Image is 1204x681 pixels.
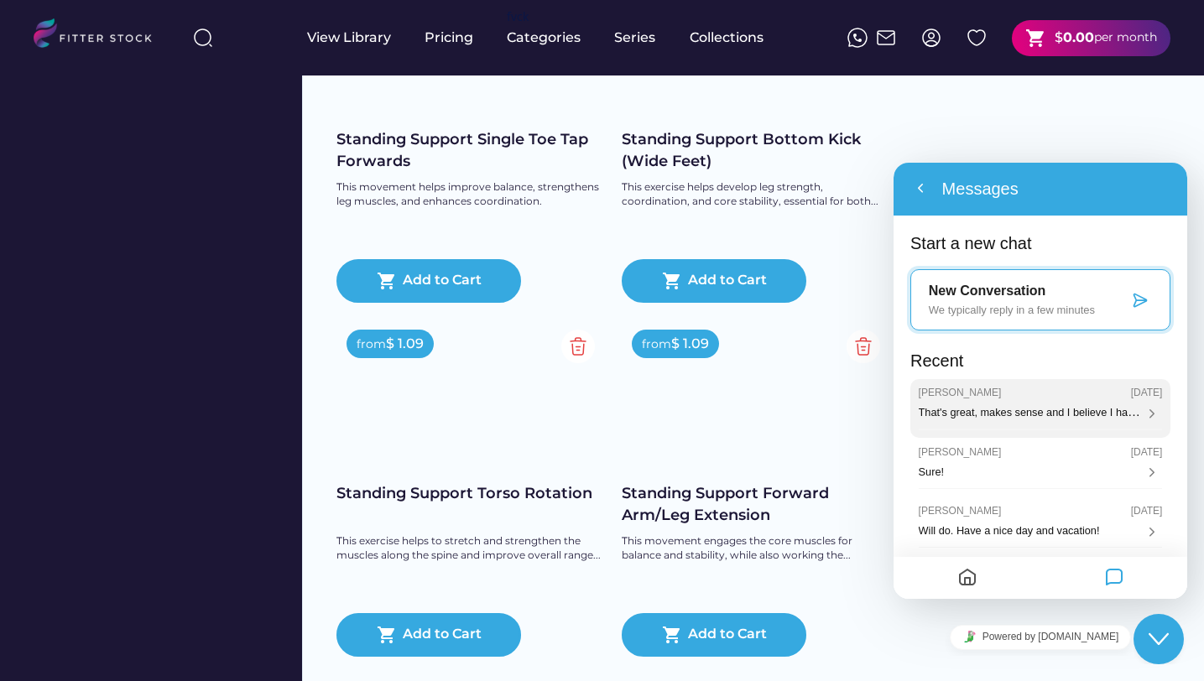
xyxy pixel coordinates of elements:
button: shopping_cart [662,271,682,291]
span: Will do. Have a nice day and vacation! [25,361,206,374]
img: search-normal%203.svg [193,28,213,48]
span: [DATE] [237,283,269,295]
div: Add to Cart [403,271,482,291]
span: That's great, makes sense and I believe I have a potential solution. I will outline everything in... [25,242,780,256]
iframe: chat widget [894,618,1187,656]
div: Standing Support Torso Rotation [336,483,605,504]
div: per month [1094,29,1157,46]
div: $ 1.09 [386,335,424,353]
div: Pricing [425,29,473,47]
div: Categories [507,29,581,47]
img: meteor-icons_whatsapp%20%281%29.svg [847,28,868,48]
div: This exercise helps develop leg strength, coordination, and core stability, essential for both... [622,180,890,209]
div: This exercise helps to stretch and strengthen the muscles along the spine and improve overall ran... [336,534,605,563]
div: $ 1.09 [671,335,709,353]
div: Series [614,29,656,47]
iframe: chat widget [894,163,1187,599]
button: Messages [206,399,235,432]
span: [PERSON_NAME] [25,283,108,295]
img: Group%201000002324%20%282%29.svg [967,28,987,48]
div: This movement engages the core muscles for balance and stability, while also working the... [622,534,890,563]
strong: 0.00 [1063,29,1094,45]
img: LOGO.svg [34,18,166,53]
img: Frame%2051.svg [876,28,896,48]
div: Add to Cart [688,271,767,291]
img: Group%201000002354.svg [561,330,595,363]
span: [DATE] [237,342,269,354]
div: [PERSON_NAME][DATE]Will do. Have a nice day and vacation! [17,335,277,393]
div: Standing Support Forward Arm/Leg Extension [622,483,890,525]
div: Add to Cart [403,625,482,645]
div: from [642,336,671,353]
button: shopping_cart [662,625,682,645]
div: [PERSON_NAME][DATE]Sure! [17,275,277,334]
img: Group%201000002354.svg [847,330,880,363]
div: from [357,336,386,353]
span: [PERSON_NAME] [25,342,108,354]
img: profile-circle.svg [921,28,941,48]
button: Home [60,399,88,432]
div: Add to Cart [688,625,767,645]
div: This movement helps improve balance, strengthens leg muscles, and enhances coordination. [336,180,605,209]
button: shopping_cart [377,271,397,291]
div: fvck [507,8,529,25]
div: Standing Support Bottom Kick (Wide Feet) [622,129,890,171]
iframe: chat widget [1134,614,1187,664]
button: shopping_cart [1025,28,1046,49]
div: Collections [690,29,764,47]
div: $ [1055,29,1063,47]
span: Sure! [25,303,50,315]
button: shopping_cart [377,625,397,645]
div: View Library [307,29,391,47]
div: Standing Support Single Toe Tap Forwards [336,129,605,171]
